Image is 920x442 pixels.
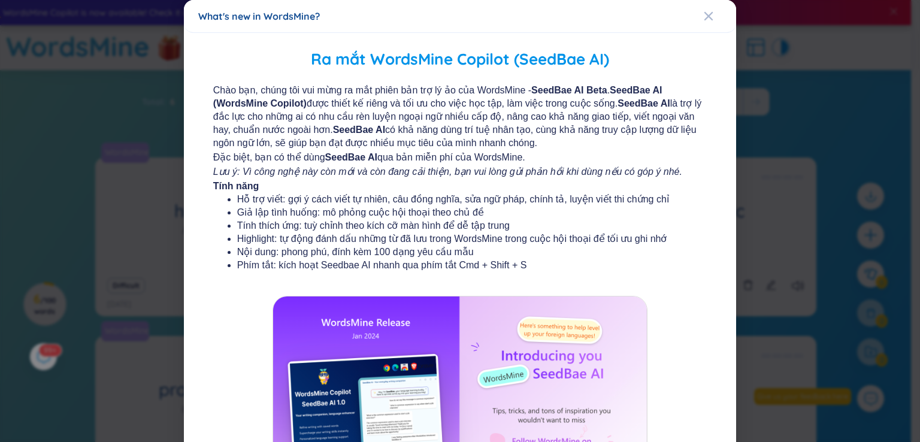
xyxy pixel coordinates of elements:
b: SeedBae AI [618,98,670,108]
h2: Ra mắt WordsMine Copilot (SeedBae AI) [201,47,719,72]
li: Highlight: tự động đánh dấu những từ đã lưu trong WordsMine trong cuộc hội thoại để tối ưu ghi nhớ [237,232,683,246]
div: What's new in WordsMine? [198,10,722,23]
b: SeedBae AI (WordsMine Copilot) [213,85,662,108]
li: Tính thích ứng: tuỳ chỉnh theo kích cỡ màn hình để dễ tập trung [237,219,683,232]
li: Giả lập tình huống: mô phỏng cuộc hội thoại theo chủ đề [237,206,683,219]
span: Đặc biệt, bạn có thể dùng qua bản miễn phí của WordsMine. [213,151,707,164]
b: SeedBae AI [325,152,377,162]
span: Chào bạn, chúng tôi vui mừng ra mắt phiên bản trợ lý ảo của WordsMine - . được thiết kế riêng và ... [213,84,707,150]
b: Tính năng [213,181,259,191]
b: SeedBae AI Beta [531,85,607,95]
i: Lưu ý: Vì công nghệ này còn mới và còn đang cải thiện, bạn vui lòng gửi phản hồi khi dùng nếu có ... [213,166,682,177]
li: Nội dung: phong phú, đính kèm 100 dạng yêu cầu mẫu [237,246,683,259]
b: SeedBae AI [333,125,385,135]
li: Phím tắt: kích hoạt Seedbae AI nhanh qua phím tắt Cmd + Shift + S [237,259,683,272]
li: Hỗ trợ viết: gợi ý cách viết tự nhiên, câu đồng nghĩa, sửa ngữ pháp, chính tả, luyện viết thi chứ... [237,193,683,206]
